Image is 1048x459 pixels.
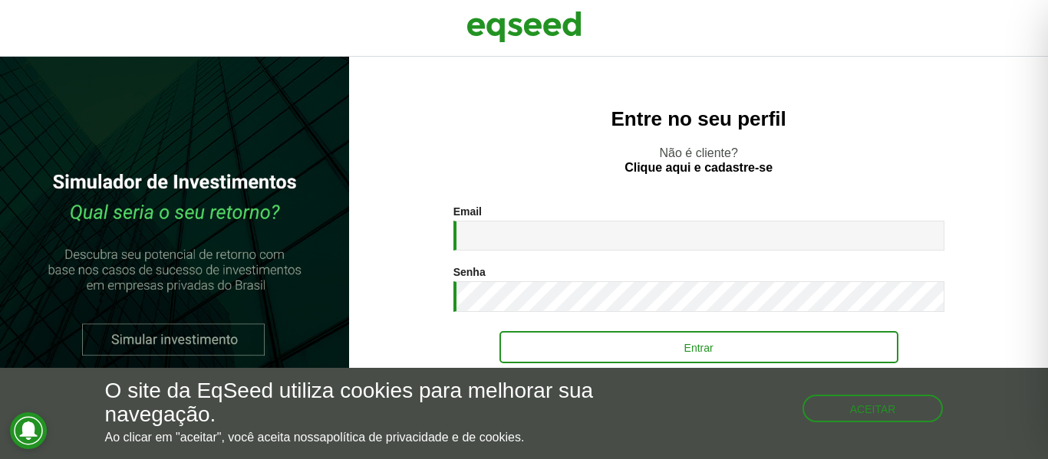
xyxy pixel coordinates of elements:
img: EqSeed Logo [466,8,582,46]
p: Ao clicar em "aceitar", você aceita nossa . [105,431,608,445]
p: Não é cliente? [380,146,1017,175]
label: Email [453,206,482,217]
label: Senha [453,267,486,277]
a: política de privacidade e de cookies [326,432,521,444]
img: website_grey.svg [25,40,37,52]
button: Entrar [499,331,898,363]
div: Domain Overview [61,90,137,100]
button: Aceitar [802,395,944,422]
h2: Entre no seu perfil [380,108,1017,130]
img: tab_keywords_by_traffic_grey.svg [155,89,167,101]
img: logo_orange.svg [25,25,37,37]
div: Keywords by Traffic [172,90,253,100]
h5: O site da EqSeed utiliza cookies para melhorar sua navegação. [105,379,608,427]
div: Domain: [DOMAIN_NAME] [40,40,169,52]
a: Clique aqui e cadastre-se [625,162,773,174]
div: v 4.0.25 [43,25,75,37]
img: tab_domain_overview_orange.svg [44,89,57,101]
